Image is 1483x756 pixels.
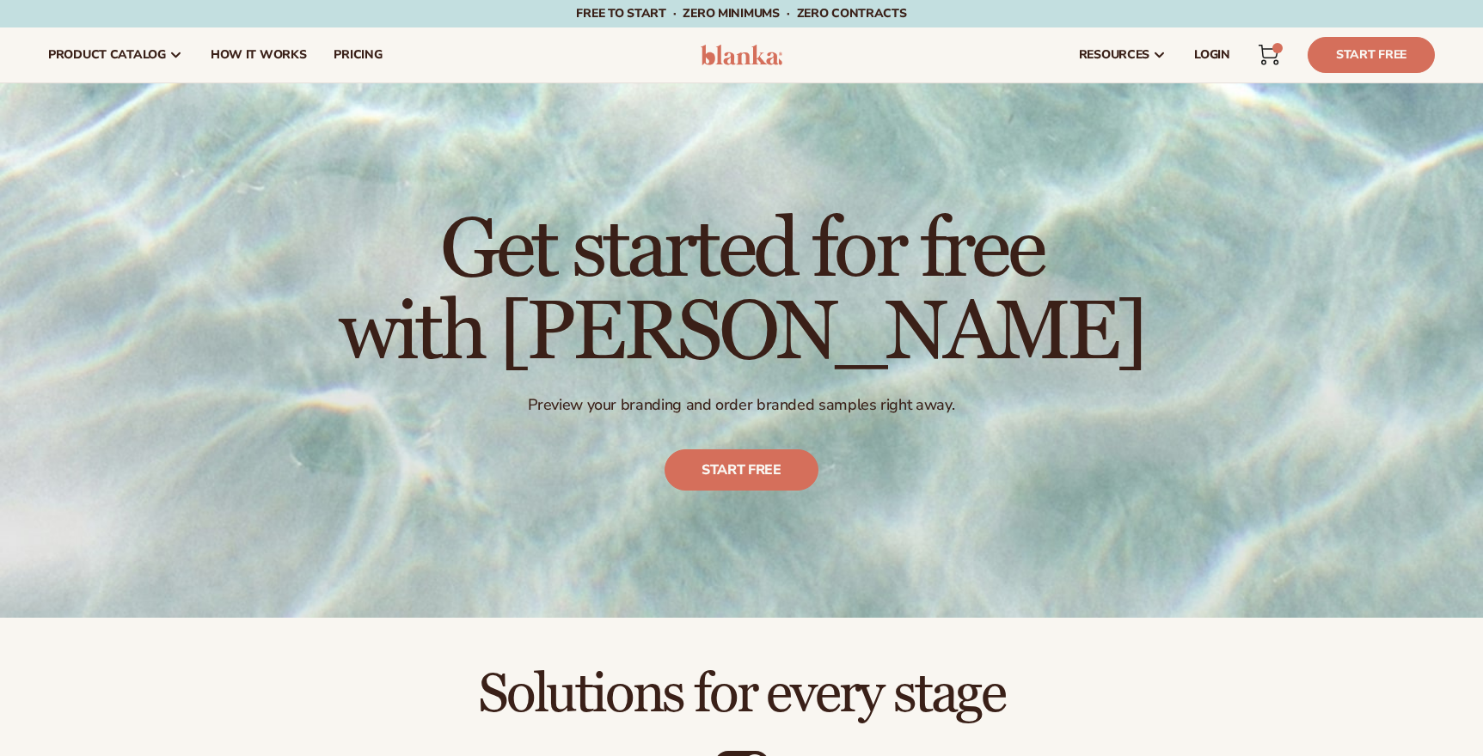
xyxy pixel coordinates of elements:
[1180,27,1244,82] a: LOGIN
[197,27,321,82] a: How It Works
[48,666,1435,723] h2: Solutions for every stage
[1277,43,1278,53] span: 1
[339,210,1144,375] h1: Get started for free with [PERSON_NAME]
[1079,48,1149,62] span: resources
[48,48,166,62] span: product catalog
[1194,48,1230,62] span: LOGIN
[339,395,1144,415] p: Preview your branding and order branded samples right away.
[334,48,382,62] span: pricing
[1065,27,1180,82] a: resources
[34,27,197,82] a: product catalog
[576,5,906,21] span: Free to start · ZERO minimums · ZERO contracts
[1308,37,1435,73] a: Start Free
[211,48,307,62] span: How It Works
[320,27,395,82] a: pricing
[665,450,818,491] a: Start free
[701,45,782,65] img: logo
